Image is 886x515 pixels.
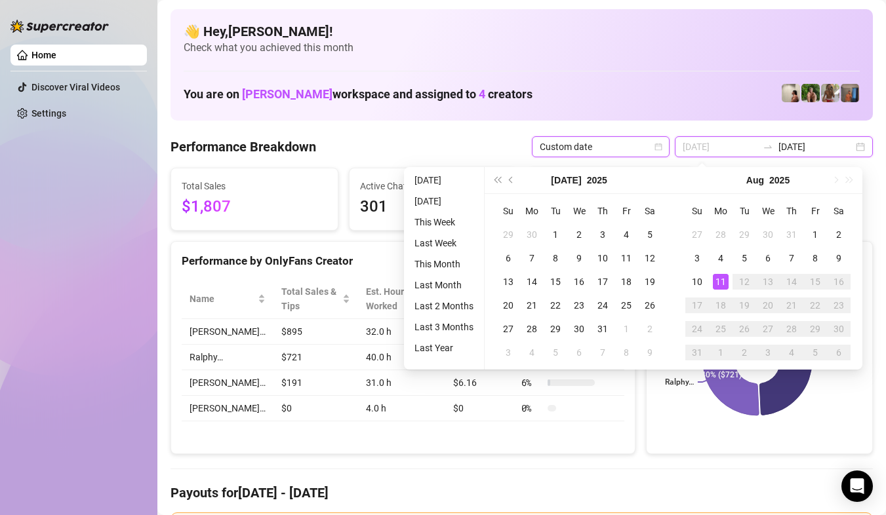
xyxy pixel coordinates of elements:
td: 2025-08-02 [638,317,662,341]
td: 2025-07-30 [756,223,780,246]
td: 2025-08-20 [756,294,780,317]
div: 26 [642,297,658,313]
td: 2025-07-01 [544,223,567,246]
th: Fr [614,199,638,223]
span: 4 [479,87,485,101]
td: 2025-08-10 [685,270,709,294]
td: 2025-07-16 [567,270,591,294]
th: Tu [733,199,756,223]
input: End date [778,140,853,154]
td: 2025-07-31 [780,223,803,246]
div: 21 [524,297,540,313]
td: 2025-08-27 [756,317,780,341]
span: Name [190,292,255,306]
td: 2025-07-31 [591,317,614,341]
td: 2025-06-29 [496,223,520,246]
div: 10 [689,274,705,290]
div: 12 [736,274,752,290]
td: 2025-07-07 [520,246,544,270]
div: 19 [642,274,658,290]
div: 6 [831,345,847,360]
td: 2025-08-04 [520,341,544,364]
th: Su [685,199,709,223]
td: 2025-07-06 [496,246,520,270]
li: [DATE] [409,172,479,188]
td: 2025-07-08 [544,246,567,270]
div: 6 [500,250,516,266]
div: 16 [831,274,847,290]
td: 2025-07-24 [591,294,614,317]
td: 2025-08-03 [685,246,709,270]
div: 17 [689,297,705,313]
div: 15 [548,274,563,290]
img: Nathaniel [821,84,839,102]
th: Mo [709,199,733,223]
td: 2025-07-26 [638,294,662,317]
td: 2025-08-28 [780,317,803,341]
span: Active Chats [360,179,506,193]
td: 2025-08-29 [803,317,827,341]
div: 4 [784,345,799,360]
div: 25 [713,321,729,337]
td: 2025-07-10 [591,246,614,270]
div: 9 [642,345,658,360]
td: 2025-08-11 [709,270,733,294]
td: 2025-08-21 [780,294,803,317]
div: 10 [595,250,611,266]
div: 21 [784,297,799,313]
th: Total Sales & Tips [273,279,358,319]
img: Nathaniel [801,84,820,102]
td: 2025-08-19 [733,294,756,317]
td: 2025-07-18 [614,270,638,294]
th: Sa [638,199,662,223]
td: 2025-07-29 [733,223,756,246]
div: 4 [713,250,729,266]
a: Home [31,50,56,60]
div: 17 [595,274,611,290]
span: $1,807 [182,195,327,219]
td: [PERSON_NAME]… [182,370,273,396]
div: 5 [807,345,823,360]
td: 2025-08-07 [780,246,803,270]
button: Previous month (PageUp) [504,167,519,193]
td: 2025-07-23 [567,294,591,317]
div: 7 [595,345,611,360]
div: 30 [831,321,847,337]
div: 9 [831,250,847,266]
div: 24 [689,321,705,337]
th: We [567,199,591,223]
div: 2 [642,321,658,337]
td: 2025-09-04 [780,341,803,364]
div: 18 [618,274,634,290]
td: 2025-07-02 [567,223,591,246]
div: 31 [595,321,611,337]
td: 2025-07-03 [591,223,614,246]
div: 27 [760,321,776,337]
div: 2 [831,227,847,242]
td: 2025-08-24 [685,317,709,341]
td: 2025-08-31 [685,341,709,364]
span: Total Sales & Tips [281,284,340,313]
div: 16 [571,274,587,290]
td: 2025-07-28 [709,223,733,246]
div: 8 [618,345,634,360]
div: 5 [642,227,658,242]
span: swap-right [763,142,773,152]
td: 2025-07-25 [614,294,638,317]
h4: Performance Breakdown [171,138,316,156]
td: 2025-07-17 [591,270,614,294]
div: 4 [524,345,540,360]
div: 22 [548,297,563,313]
div: 20 [760,297,776,313]
li: This Week [409,214,479,230]
button: Choose a month [746,167,764,193]
div: 13 [500,274,516,290]
img: logo-BBDzfeDw.svg [10,20,109,33]
td: 2025-07-27 [685,223,709,246]
div: 14 [784,274,799,290]
th: We [756,199,780,223]
td: 2025-08-09 [827,246,851,270]
td: 31.0 h [358,370,445,396]
div: 27 [500,321,516,337]
td: 2025-08-01 [803,223,827,246]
